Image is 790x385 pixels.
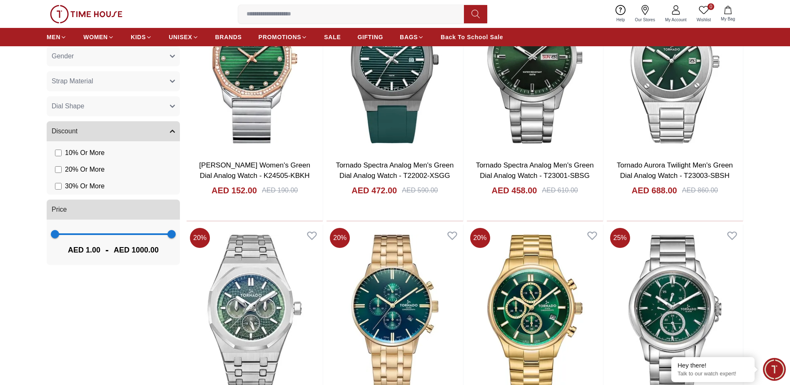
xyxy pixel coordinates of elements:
[716,4,740,24] button: My Bag
[693,17,714,23] span: Wishlist
[330,228,350,248] span: 20 %
[65,181,105,191] span: 30 % Or More
[542,185,578,195] div: AED 610.00
[632,17,658,23] span: Our Stores
[678,361,748,370] div: Hey there!
[52,205,67,215] span: Price
[492,185,537,196] h4: AED 458.00
[212,185,257,196] h4: AED 152.00
[52,76,93,86] span: Strap Material
[52,101,84,111] span: Dial Shape
[763,358,786,381] div: Chat Widget
[402,185,438,195] div: AED 590.00
[351,185,397,196] h4: AED 472.00
[678,370,748,377] p: Talk to our watch expert!
[324,33,341,41] span: SALE
[65,148,105,158] span: 10 % Or More
[611,3,630,25] a: Help
[336,161,454,180] a: Tornado Spectra Analog Men's Green Dial Analog Watch - T22002-XSGG
[400,30,424,45] a: BAGS
[55,166,62,173] input: 20% Or More
[215,33,242,41] span: BRANDS
[47,46,180,66] button: Gender
[169,33,192,41] span: UNISEX
[692,3,716,25] a: 0Wishlist
[199,161,310,180] a: [PERSON_NAME] Women's Green Dial Analog Watch - K24505-KBKH
[476,161,594,180] a: Tornado Spectra Analog Men's Green Dial Analog Watch - T23001-SBSG
[682,185,718,195] div: AED 860.00
[52,126,77,136] span: Discount
[662,17,690,23] span: My Account
[47,71,180,91] button: Strap Material
[50,5,122,23] img: ...
[52,51,74,61] span: Gender
[357,30,383,45] a: GIFTING
[630,3,660,25] a: Our Stores
[400,33,418,41] span: BAGS
[259,30,308,45] a: PROMOTIONS
[47,121,180,141] button: Discount
[83,33,108,41] span: WOMEN
[114,244,159,256] span: AED 1000.00
[215,30,242,45] a: BRANDS
[100,243,114,257] span: -
[65,165,105,175] span: 20 % Or More
[441,33,503,41] span: Back To School Sale
[47,30,67,45] a: MEN
[83,30,114,45] a: WOMEN
[47,33,60,41] span: MEN
[632,185,677,196] h4: AED 688.00
[47,200,180,220] button: Price
[190,228,210,248] span: 20 %
[47,96,180,116] button: Dial Shape
[131,33,146,41] span: KIDS
[55,183,62,190] input: 30% Or More
[324,30,341,45] a: SALE
[617,161,733,180] a: Tornado Aurora Twilight Men's Green Dial Analog Watch - T23003-SBSH
[718,16,738,22] span: My Bag
[613,17,628,23] span: Help
[55,150,62,156] input: 10% Or More
[441,30,503,45] a: Back To School Sale
[470,228,490,248] span: 20 %
[259,33,302,41] span: PROMOTIONS
[131,30,152,45] a: KIDS
[262,185,298,195] div: AED 190.00
[169,30,198,45] a: UNISEX
[708,3,714,10] span: 0
[610,228,630,248] span: 25 %
[68,244,100,256] span: AED 1.00
[357,33,383,41] span: GIFTING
